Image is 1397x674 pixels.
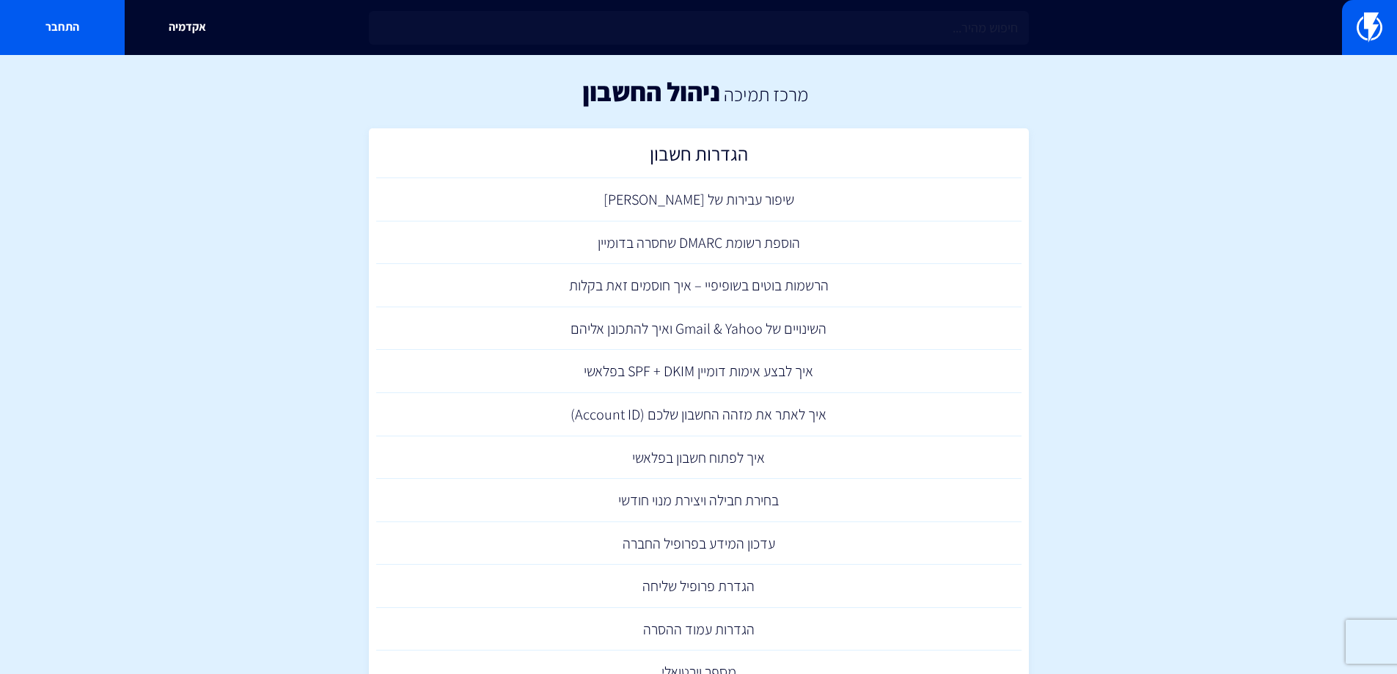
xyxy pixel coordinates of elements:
a: עדכון המידע בפרופיל החברה [376,522,1022,565]
a: הגדרת פרופיל שליחה [376,565,1022,608]
a: שיפור עבירות של [PERSON_NAME] [376,178,1022,221]
a: איך לפתוח חשבון בפלאשי [376,436,1022,480]
a: הגדרות חשבון [376,136,1022,179]
a: הגדרות עמוד ההסרה [376,608,1022,651]
input: חיפוש מהיר... [369,11,1029,45]
a: הוספת רשומת DMARC שחסרה בדומיין [376,221,1022,265]
h1: ניהול החשבון [582,77,720,106]
h2: הגדרות חשבון [384,143,1014,172]
a: איך לבצע אימות דומיין SPF + DKIM בפלאשי [376,350,1022,393]
a: בחירת חבילה ויצירת מנוי חודשי [376,479,1022,522]
a: מרכז תמיכה [724,81,808,106]
a: הרשמות בוטים בשופיפיי – איך חוסמים זאת בקלות [376,264,1022,307]
a: איך לאתר את מזהה החשבון שלכם (Account ID) [376,393,1022,436]
a: השינויים של Gmail & Yahoo ואיך להתכונן אליהם [376,307,1022,351]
